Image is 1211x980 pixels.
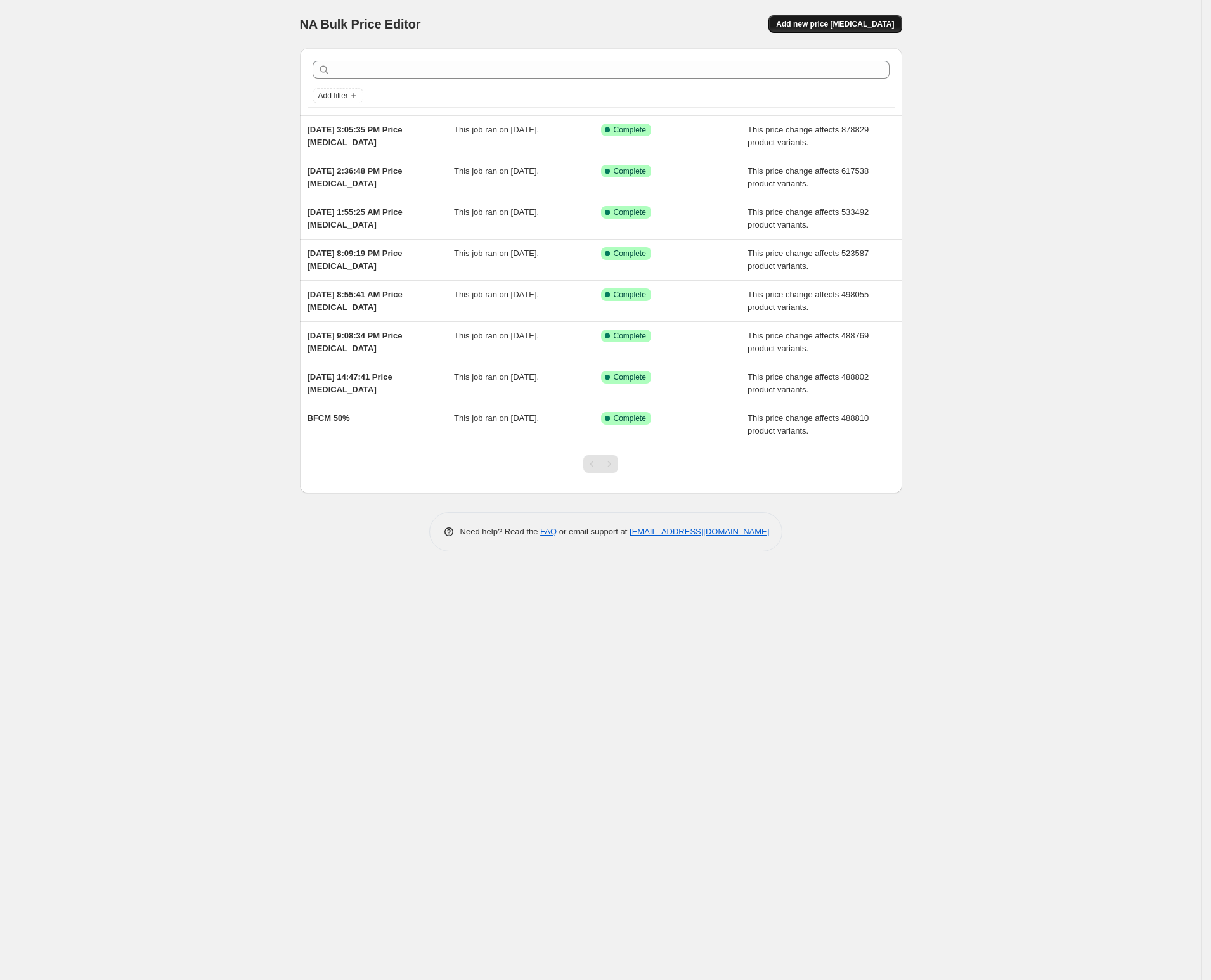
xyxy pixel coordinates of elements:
span: NA Bulk Price Editor [300,17,421,31]
span: This job ran on [DATE]. [454,166,539,176]
span: Complete [614,166,646,176]
span: [DATE] 1:55:25 AM Price [MEDICAL_DATA] [308,207,403,229]
span: Add filter [318,91,348,101]
span: This job ran on [DATE]. [454,207,539,217]
span: This job ran on [DATE]. [454,290,539,299]
span: This price change affects 488769 product variants. [748,331,869,353]
span: Complete [614,413,646,423]
nav: Pagination [583,455,618,473]
span: This price change affects 523587 product variants. [748,248,869,271]
span: This job ran on [DATE]. [454,372,539,382]
span: This price change affects 488802 product variants. [748,372,869,394]
span: [DATE] 8:55:41 AM Price [MEDICAL_DATA] [308,290,403,312]
span: [DATE] 9:08:34 PM Price [MEDICAL_DATA] [308,331,403,353]
button: Add filter [313,88,363,103]
span: This job ran on [DATE]. [454,248,539,258]
a: FAQ [540,527,557,536]
span: [DATE] 3:05:35 PM Price [MEDICAL_DATA] [308,125,403,147]
span: [DATE] 8:09:19 PM Price [MEDICAL_DATA] [308,248,403,271]
a: [EMAIL_ADDRESS][DOMAIN_NAME] [630,527,769,536]
span: BFCM 50% [308,413,350,423]
span: This price change affects 488810 product variants. [748,413,869,435]
span: Complete [614,248,646,259]
span: [DATE] 14:47:41 Price [MEDICAL_DATA] [308,372,392,394]
span: This job ran on [DATE]. [454,331,539,340]
span: This job ran on [DATE]. [454,125,539,134]
span: Add new price [MEDICAL_DATA] [776,19,894,29]
span: Complete [614,331,646,341]
span: [DATE] 2:36:48 PM Price [MEDICAL_DATA] [308,166,403,188]
span: This price change affects 498055 product variants. [748,290,869,312]
span: or email support at [557,527,630,536]
span: This price change affects 878829 product variants. [748,125,869,147]
button: Add new price [MEDICAL_DATA] [768,15,902,33]
span: This price change affects 533492 product variants. [748,207,869,229]
span: Need help? Read the [460,527,541,536]
span: This job ran on [DATE]. [454,413,539,423]
span: This price change affects 617538 product variants. [748,166,869,188]
span: Complete [614,290,646,300]
span: Complete [614,207,646,217]
span: Complete [614,372,646,382]
span: Complete [614,125,646,135]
